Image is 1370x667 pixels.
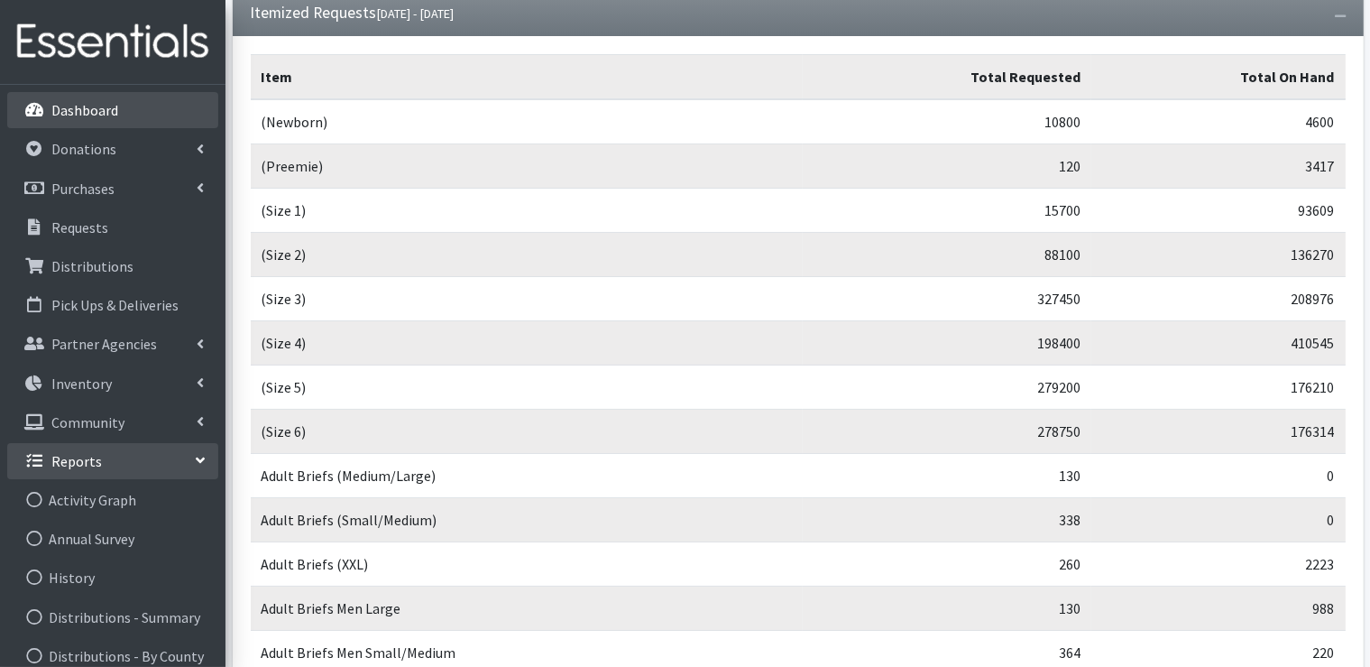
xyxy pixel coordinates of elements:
[803,410,1092,454] td: 278750
[51,296,179,314] p: Pick Ups & Deliveries
[251,233,803,277] td: (Size 2)
[251,4,455,23] h3: Itemized Requests
[251,410,803,454] td: (Size 6)
[7,92,218,128] a: Dashboard
[1091,366,1345,410] td: 176210
[7,404,218,440] a: Community
[51,335,157,353] p: Partner Agencies
[7,209,218,245] a: Requests
[803,144,1092,189] td: 120
[251,321,803,366] td: (Size 4)
[803,587,1092,631] td: 130
[1091,321,1345,366] td: 410545
[7,560,218,596] a: History
[1091,233,1345,277] td: 136270
[51,375,112,393] p: Inventory
[7,248,218,284] a: Distributions
[1091,144,1345,189] td: 3417
[251,189,803,233] td: (Size 1)
[1091,189,1345,233] td: 93609
[7,482,218,518] a: Activity Graph
[377,5,455,22] small: [DATE] - [DATE]
[803,277,1092,321] td: 327450
[7,599,218,635] a: Distributions - Summary
[803,498,1092,542] td: 338
[1091,277,1345,321] td: 208976
[251,99,803,144] td: (Newborn)
[1091,99,1345,144] td: 4600
[1091,587,1345,631] td: 988
[51,180,115,198] p: Purchases
[251,587,803,631] td: Adult Briefs Men Large
[51,413,124,431] p: Community
[7,326,218,362] a: Partner Agencies
[7,12,218,72] img: HumanEssentials
[251,55,803,100] th: Item
[51,140,116,158] p: Donations
[51,218,108,236] p: Requests
[7,366,218,402] a: Inventory
[7,171,218,207] a: Purchases
[7,521,218,557] a: Annual Survey
[251,454,803,498] td: Adult Briefs (Medium/Large)
[1091,410,1345,454] td: 176314
[7,287,218,323] a: Pick Ups & Deliveries
[803,55,1092,100] th: Total Requested
[7,131,218,167] a: Donations
[251,498,803,542] td: Adult Briefs (Small/Medium)
[51,452,102,470] p: Reports
[251,542,803,587] td: Adult Briefs (XXL)
[251,277,803,321] td: (Size 3)
[251,366,803,410] td: (Size 5)
[803,542,1092,587] td: 260
[803,321,1092,366] td: 198400
[7,443,218,479] a: Reports
[51,101,118,119] p: Dashboard
[1091,498,1345,542] td: 0
[1091,454,1345,498] td: 0
[1091,542,1345,587] td: 2223
[803,99,1092,144] td: 10800
[1091,55,1345,100] th: Total On Hand
[803,366,1092,410] td: 279200
[803,233,1092,277] td: 88100
[51,257,133,275] p: Distributions
[803,189,1092,233] td: 15700
[251,144,803,189] td: (Preemie)
[803,454,1092,498] td: 130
